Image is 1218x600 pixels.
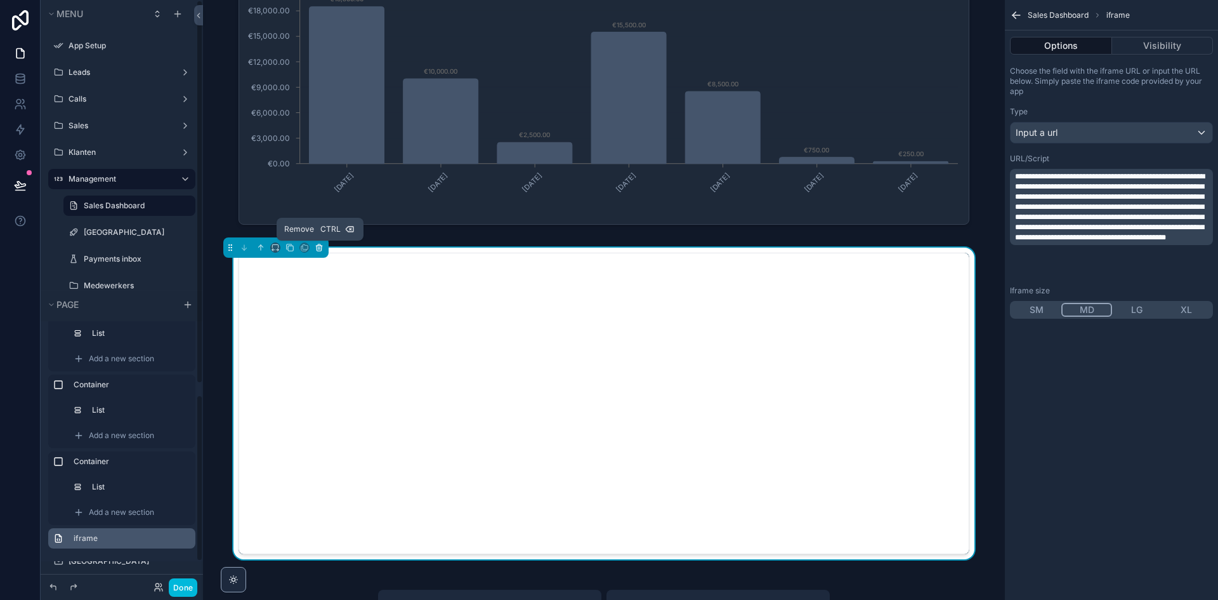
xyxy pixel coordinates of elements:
[1112,303,1162,317] button: LG
[319,223,342,236] span: Ctrl
[1010,122,1213,143] button: Input a url
[1010,169,1213,245] div: scrollable content
[1162,303,1211,317] button: XL
[69,174,170,184] label: Management
[84,201,188,211] label: Sales Dashboard
[1010,286,1050,296] label: Iframe size
[84,281,188,291] label: Medewerkers
[169,578,197,597] button: Done
[74,457,185,467] label: Container
[89,430,154,441] span: Add a new section
[69,94,170,104] label: Calls
[1028,10,1089,20] span: Sales Dashboard
[56,299,79,310] span: Page
[1010,66,1213,97] p: Choose the field with the iframe URL or input the URL below. Simply paste the iframe code provide...
[92,482,183,492] label: List
[69,67,170,77] label: Leads
[56,8,83,19] span: Menu
[69,147,170,157] label: Klanten
[1112,37,1214,55] button: Visibility
[284,224,314,234] span: Remove
[74,380,185,390] label: Container
[1010,37,1112,55] button: Options
[84,227,188,237] label: [GEOGRAPHIC_DATA]
[69,41,188,51] label: App Setup
[69,121,170,131] label: Sales
[1010,154,1049,164] label: URL/Script
[92,405,183,415] label: List
[1012,303,1061,317] button: SM
[89,354,154,364] span: Add a new section
[74,533,185,543] label: iframe
[46,5,145,23] button: Menu
[1061,303,1112,317] button: MD
[1016,126,1058,139] span: Input a url
[1106,10,1130,20] span: iframe
[46,296,175,314] button: Page
[84,254,188,264] label: Payments inbox
[89,507,154,517] span: Add a new section
[41,321,203,561] div: scrollable content
[1010,107,1028,117] label: Type
[92,328,183,338] label: List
